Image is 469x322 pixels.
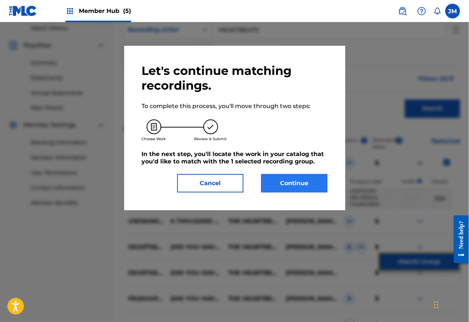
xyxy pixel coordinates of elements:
iframe: Resource Center [448,210,469,269]
h5: In the next step, you'll locate the work in your catalog that you'd like to match with the 1 sele... [142,150,328,165]
p: Review & Submit [195,136,227,142]
div: Drag [434,294,439,316]
img: 173f8e8b57e69610e344.svg [203,120,218,134]
div: Help [414,4,429,18]
div: Notifications [434,7,441,15]
img: help [417,7,426,15]
button: Cancel [177,174,244,193]
iframe: Chat Widget [432,287,469,322]
img: Top Rightsholders [66,7,74,15]
a: Public Search [395,4,410,18]
button: Continue [261,174,328,193]
img: search [398,7,407,15]
div: User Menu [445,4,460,18]
img: MLC Logo [9,6,37,16]
h2: Let's continue matching recordings. [142,63,328,93]
p: To complete this process, you'll move through two steps: [142,102,328,111]
span: (5) [123,7,131,14]
span: Member Hub [79,7,131,15]
img: 26af456c4569493f7445.svg [147,120,161,134]
p: Choose Work [142,136,166,142]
